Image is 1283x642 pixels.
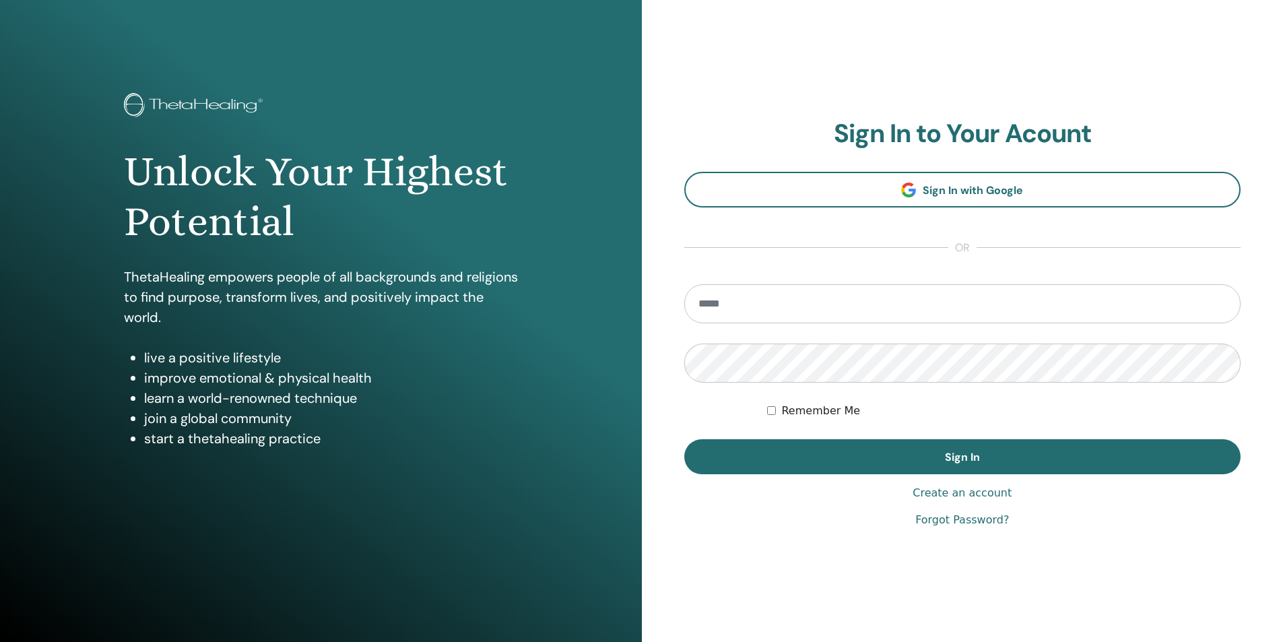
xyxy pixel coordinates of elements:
[945,450,980,464] span: Sign In
[767,403,1241,419] div: Keep me authenticated indefinitely or until I manually logout
[144,428,518,449] li: start a thetahealing practice
[144,368,518,388] li: improve emotional & physical health
[684,439,1241,474] button: Sign In
[913,485,1012,501] a: Create an account
[948,240,977,256] span: or
[684,119,1241,150] h2: Sign In to Your Acount
[923,183,1023,197] span: Sign In with Google
[915,512,1009,528] a: Forgot Password?
[144,408,518,428] li: join a global community
[124,147,518,247] h1: Unlock Your Highest Potential
[684,172,1241,207] a: Sign In with Google
[144,348,518,368] li: live a positive lifestyle
[144,388,518,408] li: learn a world-renowned technique
[781,403,860,419] label: Remember Me
[124,267,518,327] p: ThetaHealing empowers people of all backgrounds and religions to find purpose, transform lives, a...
